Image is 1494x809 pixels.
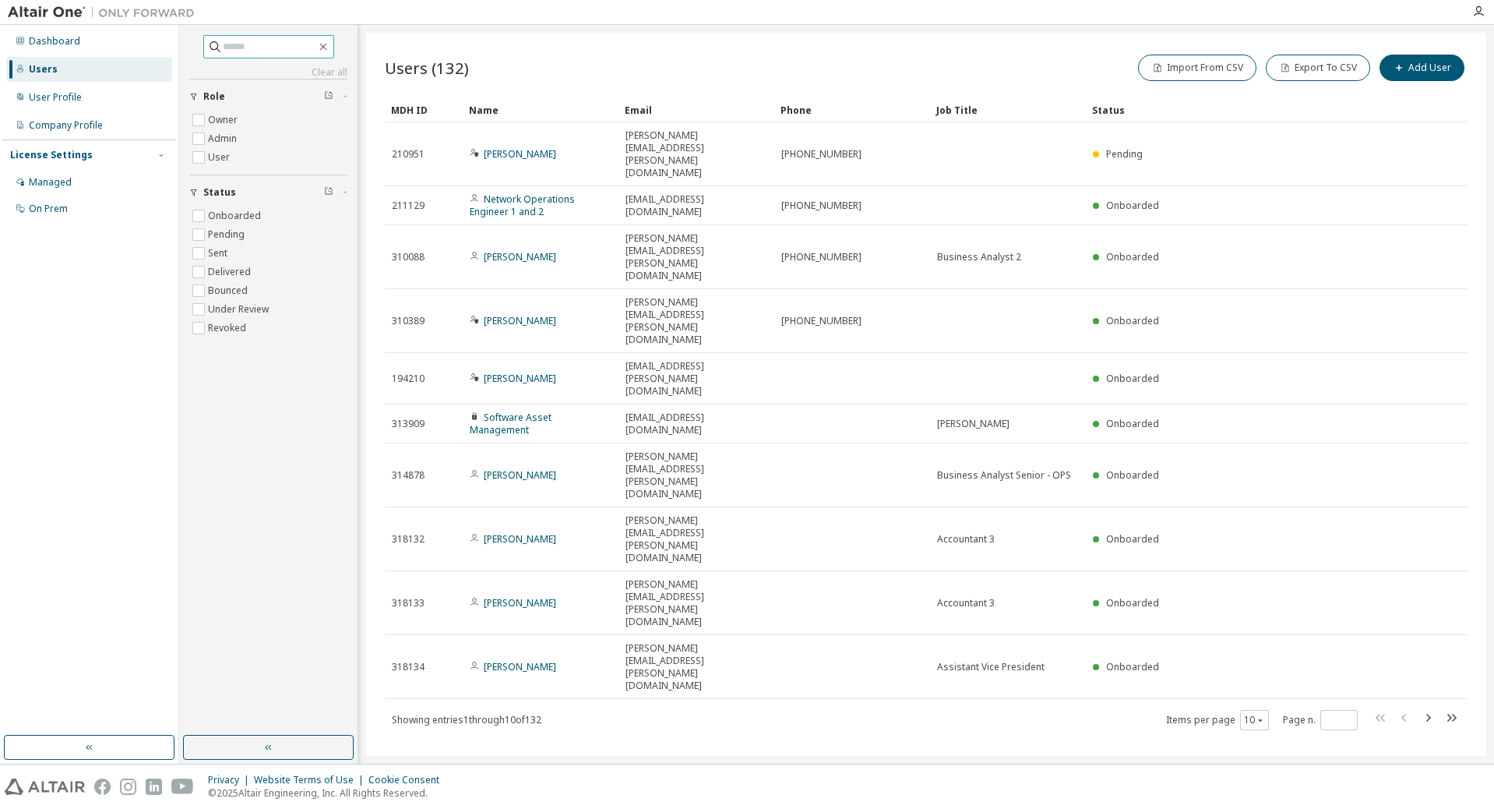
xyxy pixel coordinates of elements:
div: Company Profile [29,119,103,132]
img: youtube.svg [171,779,194,795]
span: Onboarded [1106,660,1159,673]
span: Accountant 3 [937,533,995,546]
div: Job Title [936,97,1080,122]
label: Onboarded [208,207,264,225]
button: Add User [1379,55,1464,81]
span: Pending [1106,147,1143,161]
span: 318133 [392,597,425,609]
img: instagram.svg [120,779,136,795]
label: Under Review [208,300,272,319]
a: [PERSON_NAME] [484,314,556,327]
span: 211129 [392,200,425,212]
img: facebook.svg [94,779,111,795]
span: [PERSON_NAME][EMAIL_ADDRESS][PERSON_NAME][DOMAIN_NAME] [625,642,767,692]
div: Users [29,63,58,76]
span: Onboarded [1106,314,1159,327]
span: Accountant 3 [937,597,995,609]
span: Status [203,186,236,199]
img: altair_logo.svg [5,779,85,795]
span: Assistant Vice President [937,661,1045,673]
span: 314878 [392,469,425,482]
a: Software Asset Management [470,411,551,436]
span: [PHONE_NUMBER] [781,315,862,327]
img: linkedin.svg [146,779,162,795]
span: Onboarded [1106,417,1159,430]
div: MDH ID [391,97,456,122]
span: Business Analyst Senior - OPS [937,469,1071,482]
span: [EMAIL_ADDRESS][PERSON_NAME][DOMAIN_NAME] [625,360,767,397]
div: License Settings [10,149,93,161]
label: Revoked [208,319,249,337]
button: Export To CSV [1266,55,1370,81]
span: Onboarded [1106,250,1159,263]
span: Clear filter [324,90,333,103]
div: Website Terms of Use [254,774,368,786]
a: [PERSON_NAME] [484,372,556,385]
label: Pending [208,225,248,244]
div: User Profile [29,91,82,104]
span: Page n. [1283,710,1358,730]
div: Managed [29,176,72,189]
div: Email [625,97,768,122]
span: Onboarded [1106,372,1159,385]
span: [PERSON_NAME][EMAIL_ADDRESS][PERSON_NAME][DOMAIN_NAME] [625,450,767,500]
button: Status [189,175,347,210]
span: [PERSON_NAME][EMAIL_ADDRESS][PERSON_NAME][DOMAIN_NAME] [625,296,767,346]
button: 10 [1244,714,1265,726]
span: Items per page [1166,710,1269,730]
div: Cookie Consent [368,774,449,786]
img: Altair One [8,5,203,20]
span: 313909 [392,418,425,430]
div: Dashboard [29,35,80,48]
button: Import From CSV [1138,55,1256,81]
a: [PERSON_NAME] [484,147,556,161]
a: Network Operations Engineer 1 and 2 [470,193,575,218]
span: Onboarded [1106,468,1159,482]
span: [PHONE_NUMBER] [781,148,862,161]
a: [PERSON_NAME] [484,468,556,482]
span: [PHONE_NUMBER] [781,200,862,212]
div: On Prem [29,203,68,215]
span: [EMAIL_ADDRESS][DOMAIN_NAME] [625,193,767,218]
a: [PERSON_NAME] [484,250,556,263]
label: User [208,148,233,167]
div: Name [469,97,612,122]
span: Onboarded [1106,596,1159,609]
a: [PERSON_NAME] [484,660,556,673]
a: [PERSON_NAME] [484,596,556,609]
button: Role [189,79,347,114]
label: Sent [208,244,231,263]
div: Status [1092,97,1387,122]
span: 318132 [392,533,425,546]
span: 318134 [392,661,425,673]
a: [PERSON_NAME] [484,532,556,546]
label: Bounced [208,281,251,300]
span: 310088 [392,251,425,263]
span: Onboarded [1106,532,1159,546]
span: [PERSON_NAME][EMAIL_ADDRESS][PERSON_NAME][DOMAIN_NAME] [625,232,767,282]
label: Delivered [208,263,254,281]
span: Business Analyst 2 [937,251,1021,263]
span: [EMAIL_ADDRESS][DOMAIN_NAME] [625,412,767,436]
span: [PERSON_NAME][EMAIL_ADDRESS][PERSON_NAME][DOMAIN_NAME] [625,578,767,628]
span: Showing entries 1 through 10 of 132 [392,713,541,726]
span: 194210 [392,373,425,385]
div: Privacy [208,774,254,786]
span: [PERSON_NAME][EMAIL_ADDRESS][PERSON_NAME][DOMAIN_NAME] [625,129,767,179]
label: Admin [208,129,240,148]
span: 210951 [392,148,425,161]
span: [PERSON_NAME] [937,418,1010,430]
label: Owner [208,111,241,129]
span: [PHONE_NUMBER] [781,251,862,263]
span: [PERSON_NAME][EMAIL_ADDRESS][PERSON_NAME][DOMAIN_NAME] [625,514,767,564]
div: Phone [780,97,924,122]
span: 310389 [392,315,425,327]
span: Onboarded [1106,199,1159,212]
a: Clear all [189,66,347,79]
span: Users (132) [385,57,469,79]
span: Clear filter [324,186,333,199]
span: Role [203,90,225,103]
p: © 2025 Altair Engineering, Inc. All Rights Reserved. [208,786,449,800]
